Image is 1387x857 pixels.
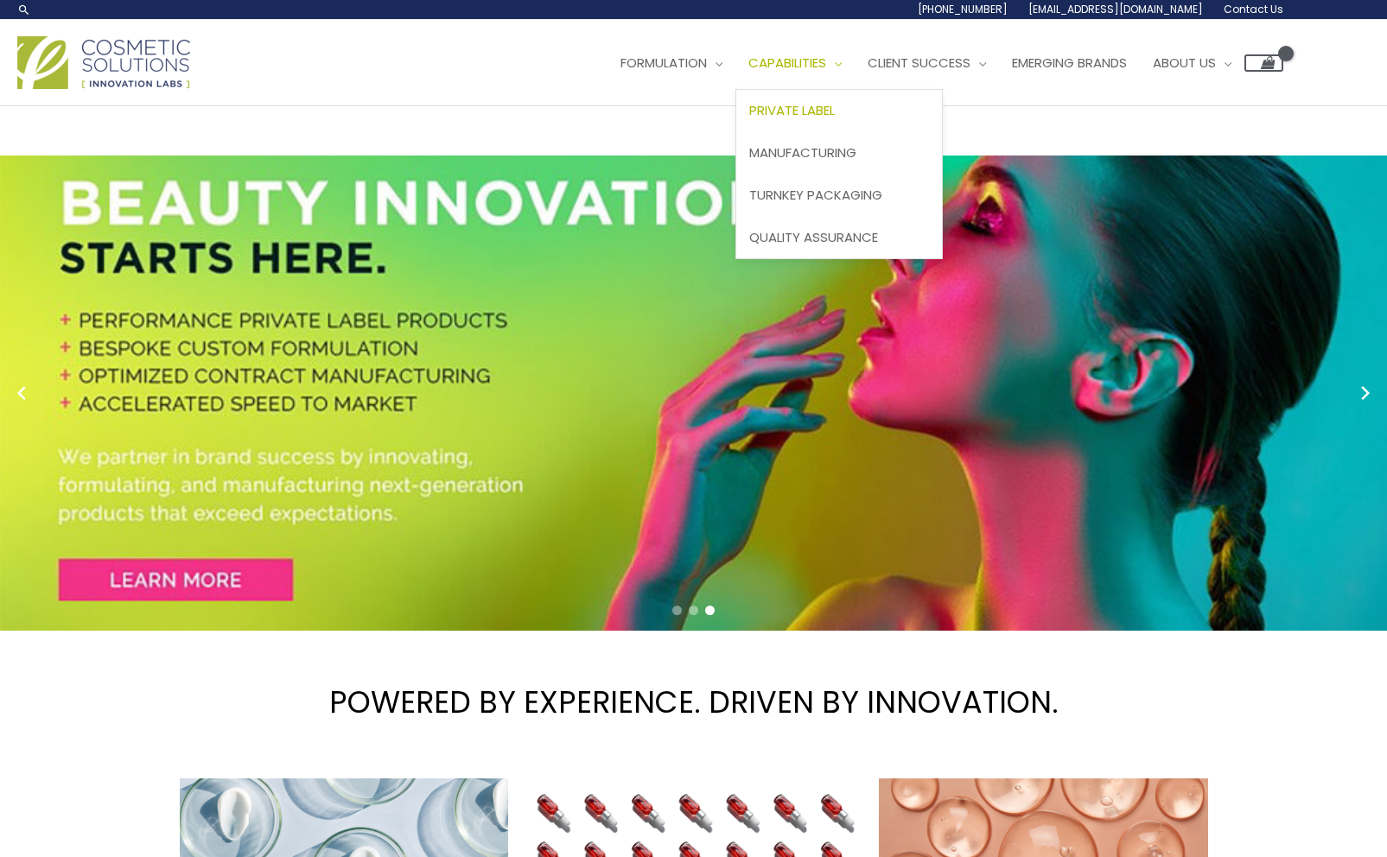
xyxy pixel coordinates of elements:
a: Private Label [736,90,942,132]
img: Cosmetic Solutions Logo [17,36,190,89]
a: Capabilities [735,37,855,89]
span: Capabilities [748,54,826,72]
span: Quality Assurance [749,228,878,246]
a: About Us [1140,37,1244,89]
span: Turnkey Packaging [749,186,882,204]
nav: Site Navigation [595,37,1283,89]
span: Formulation [620,54,707,72]
span: [PHONE_NUMBER] [918,2,1008,16]
button: Previous slide [9,380,35,406]
button: Next slide [1352,380,1378,406]
span: Emerging Brands [1012,54,1127,72]
a: Quality Assurance [736,216,942,258]
span: Client Success [868,54,970,72]
span: [EMAIL_ADDRESS][DOMAIN_NAME] [1028,2,1203,16]
a: View Shopping Cart, empty [1244,54,1283,72]
a: Emerging Brands [999,37,1140,89]
span: Manufacturing [749,143,856,162]
span: Go to slide 2 [689,606,698,615]
span: Go to slide 3 [705,606,715,615]
span: Go to slide 1 [672,606,682,615]
span: About Us [1153,54,1216,72]
a: Search icon link [17,3,31,16]
a: Formulation [608,37,735,89]
a: Turnkey Packaging [736,174,942,216]
span: Contact Us [1224,2,1283,16]
span: Private Label [749,101,835,119]
a: Manufacturing [736,132,942,175]
a: Client Success [855,37,999,89]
